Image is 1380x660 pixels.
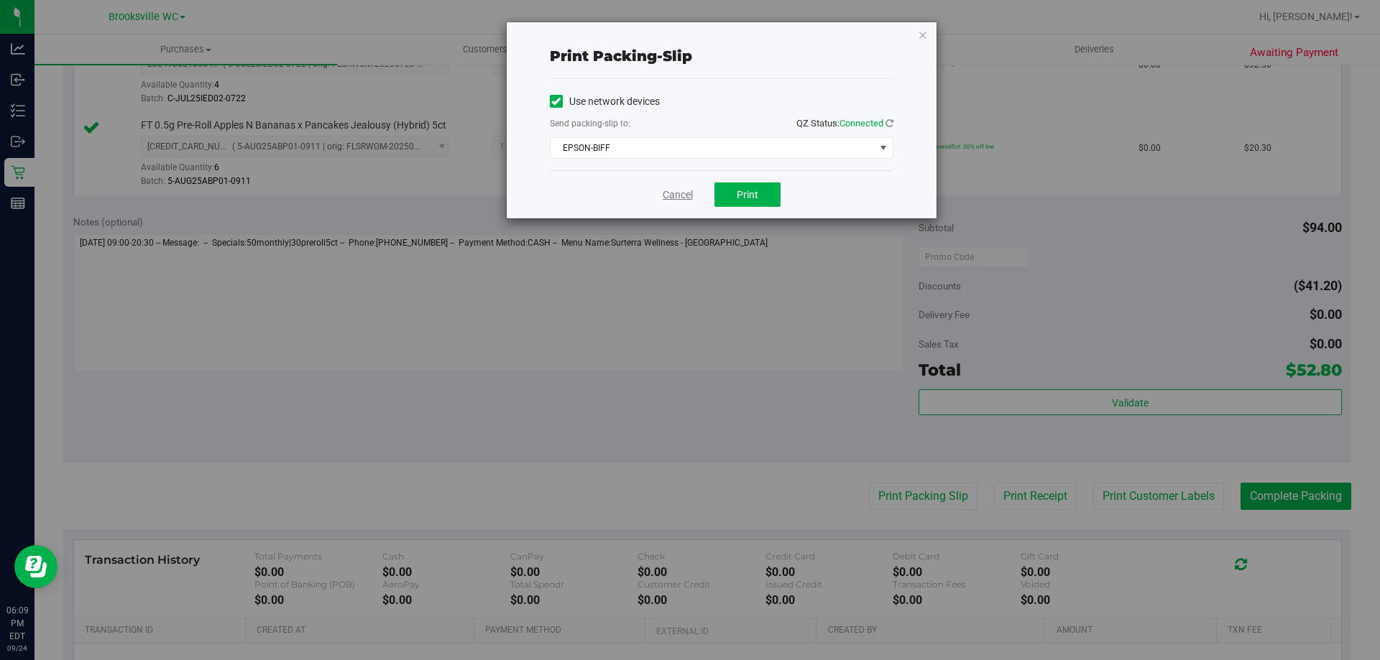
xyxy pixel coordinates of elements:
[737,189,758,200] span: Print
[551,138,875,158] span: EPSON-BIFF
[714,182,781,207] button: Print
[839,118,883,129] span: Connected
[796,118,893,129] span: QZ Status:
[663,187,693,203] a: Cancel
[550,47,692,65] span: Print packing-slip
[550,117,630,130] label: Send packing-slip to:
[550,94,660,109] label: Use network devices
[14,545,57,588] iframe: Resource center
[874,138,892,158] span: select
